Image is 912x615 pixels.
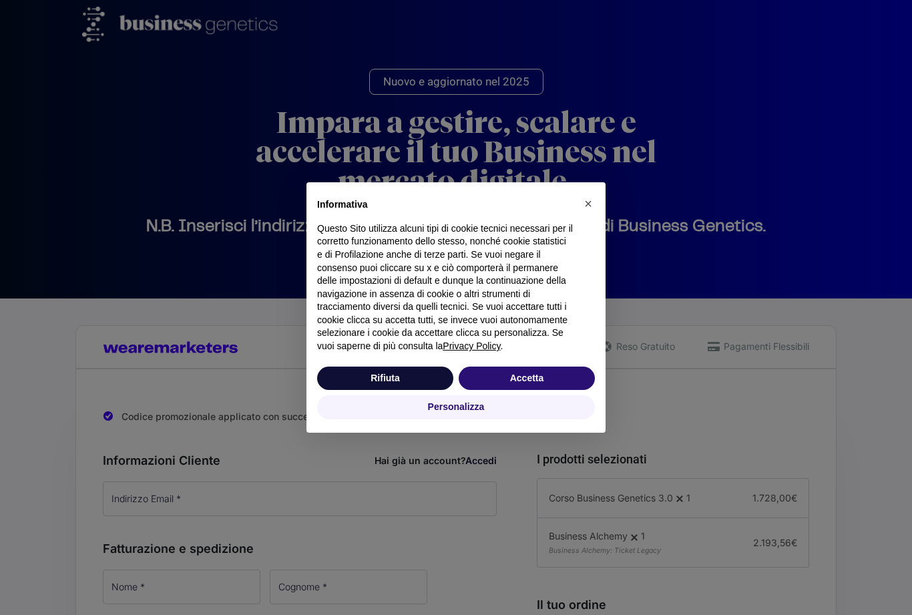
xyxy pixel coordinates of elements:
[317,198,574,212] h2: Informativa
[584,196,592,211] span: ×
[578,193,599,214] button: Chiudi questa informativa
[317,222,574,353] p: Questo Sito utilizza alcuni tipi di cookie tecnici necessari per il corretto funzionamento dello ...
[317,395,595,419] button: Personalizza
[443,341,500,351] a: Privacy Policy
[317,367,453,391] button: Rifiuta
[459,367,595,391] button: Accetta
